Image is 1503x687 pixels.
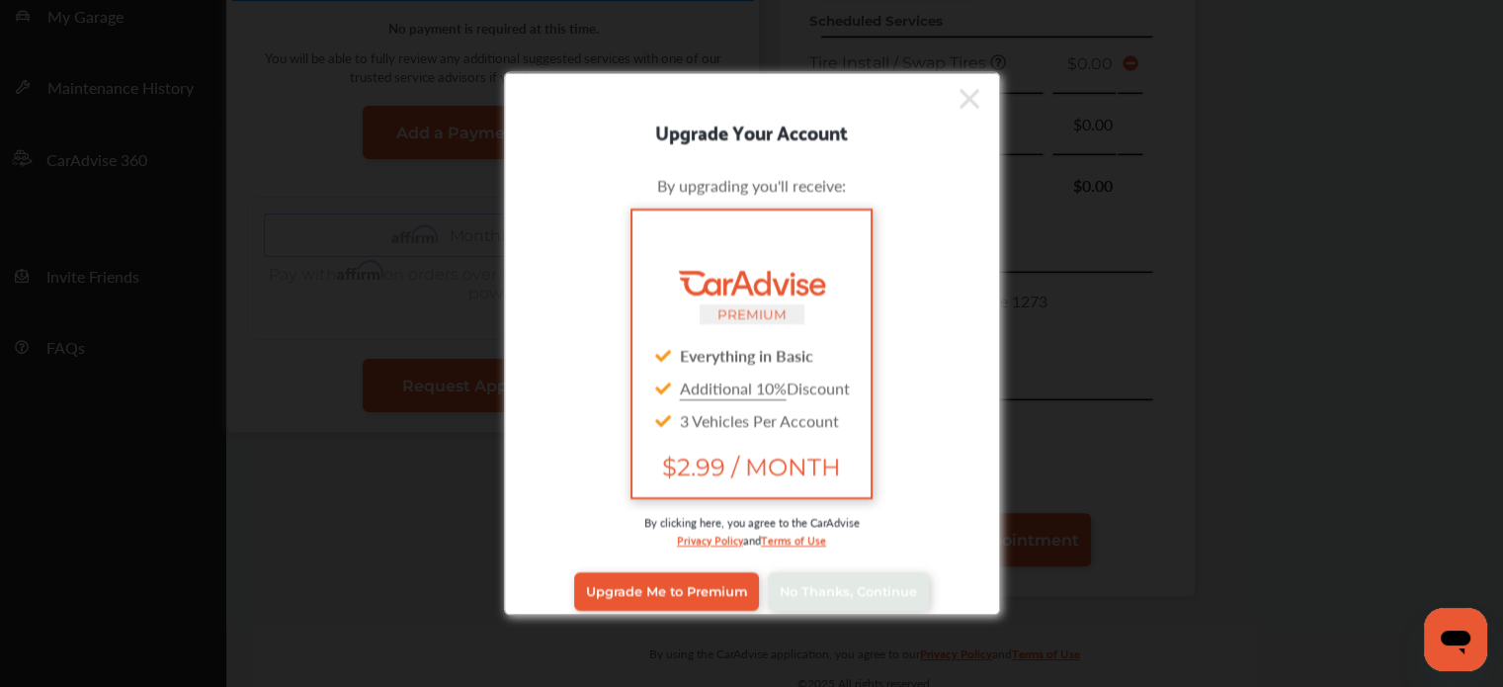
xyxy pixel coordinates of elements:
span: Upgrade Me to Premium [586,584,747,599]
small: PREMIUM [717,305,787,321]
a: Upgrade Me to Premium [574,572,759,610]
span: No Thanks, Continue [780,584,917,599]
div: 3 Vehicles Per Account [648,403,854,436]
a: No Thanks, Continue [768,572,929,610]
strong: Everything in Basic [680,343,813,366]
div: By upgrading you'll receive: [535,173,969,196]
a: Privacy Policy [677,529,743,548]
a: Terms of Use [761,529,826,548]
div: By clicking here, you agree to the CarAdvise and [535,513,969,567]
span: Discount [680,376,850,398]
iframe: Button to launch messaging window [1424,608,1487,671]
div: Upgrade Your Account [505,115,999,146]
span: $2.99 / MONTH [648,452,854,480]
u: Additional 10% [680,376,787,398]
